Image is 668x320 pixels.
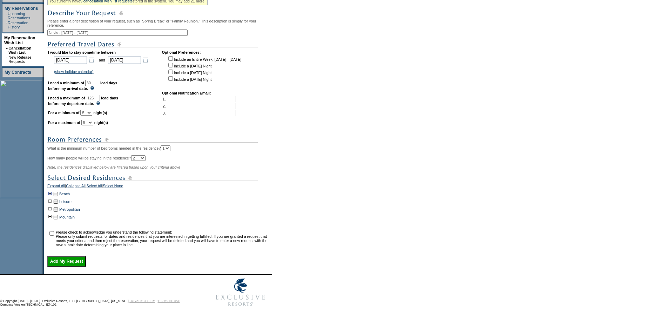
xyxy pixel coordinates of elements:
[163,103,236,109] td: 2.
[6,21,7,29] td: ·
[59,207,80,211] a: Metropolitan
[47,184,270,190] div: | | |
[6,55,8,64] td: ·
[5,70,31,75] a: My Contracts
[47,256,86,267] input: Add My Request
[47,165,180,169] span: Note: the residences displayed below are filtered based upon your criteria above
[158,299,180,303] a: TERMS OF USE
[8,55,31,64] a: New Release Requests
[162,50,201,54] b: Optional Preferences:
[47,184,65,190] a: Expand All
[8,21,28,29] a: Reservation History
[103,184,123,190] a: Select None
[8,12,30,20] a: Upcoming Reservations
[4,35,35,45] a: My Reservation Wish List
[209,275,272,310] img: Exclusive Resorts
[47,135,258,144] img: subTtlRoomPreferences.gif
[56,230,269,247] td: Please check to acknowledge you understand the following statement: Please only submit requests f...
[59,200,72,204] a: Leisure
[142,56,149,64] a: Open the calendar popup.
[59,215,75,219] a: Mountain
[163,110,236,116] td: 3.
[5,6,38,11] a: My Reservations
[48,81,84,85] b: I need a minimum of
[98,55,106,65] td: and
[94,120,108,125] b: night(s)
[48,120,80,125] b: For a maximum of
[59,192,70,196] a: Beach
[54,70,94,74] a: (show holiday calendar)
[88,56,95,64] a: Open the calendar popup.
[48,81,117,91] b: lead days before my arrival date.
[8,46,31,54] a: Cancellation Wish List
[167,55,241,86] td: Include an Entire Week, [DATE] - [DATE] Include a [DATE] Night Include a [DATE] Night Include a [...
[6,46,8,50] b: »
[54,57,87,64] input: Date format: M/D/Y. Shortcut keys: [T] for Today. [UP] or [.] for Next Day. [DOWN] or [,] for Pre...
[6,12,7,20] td: ·
[162,91,211,95] b: Optional Notification Email:
[48,111,79,115] b: For a minimum of
[129,299,155,303] a: PRIVACY POLICY
[108,57,141,64] input: Date format: M/D/Y. Shortcut keys: [T] for Today. [UP] or [.] for Next Day. [DOWN] or [,] for Pre...
[48,96,85,100] b: I need a maximum of
[96,101,100,105] img: questionMark_lightBlue.gif
[163,96,236,102] td: 1.
[48,96,118,106] b: lead days before my departure date.
[87,184,102,190] a: Select All
[90,86,94,90] img: questionMark_lightBlue.gif
[66,184,86,190] a: Collapse All
[93,111,107,115] b: night(s)
[48,50,116,54] b: I would like to stay sometime between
